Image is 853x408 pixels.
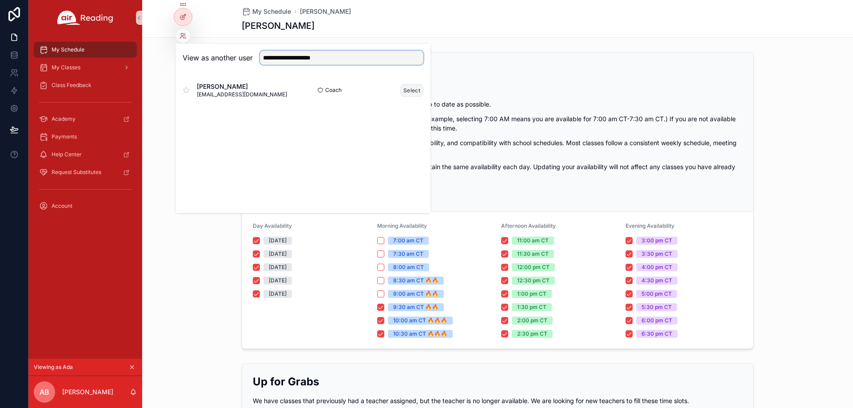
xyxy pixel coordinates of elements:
[517,303,546,311] div: 1:30 pm CT
[325,87,342,94] span: Coach
[253,186,742,195] p: 🔥 =
[517,263,550,271] div: 12:00 pm CT
[517,237,549,245] div: 11:00 am CT
[393,237,423,245] div: 7:00 am CT
[642,317,672,325] div: 6:00 pm CT
[40,387,49,397] span: AB
[197,91,287,98] span: [EMAIL_ADDRESS][DOMAIN_NAME]
[400,84,423,97] button: Select
[252,7,291,16] span: My Schedule
[52,115,76,123] span: Academy
[377,222,427,229] span: Morning Availability
[393,303,438,311] div: 9:30 am CT 🔥🔥
[642,263,672,271] div: 4:00 pm CT
[517,250,549,258] div: 11:30 am CT
[642,330,672,338] div: 6:30 pm CT
[34,59,137,75] a: My Classes
[517,330,547,338] div: 2:30 pm CT
[28,36,142,226] div: scrollable content
[253,85,742,94] p: Hello Teachers!
[253,374,742,389] h2: Up for Grabs
[642,250,672,258] div: 3:30 pm CT
[197,82,287,91] span: [PERSON_NAME]
[642,290,672,298] div: 5:00 pm CT
[34,198,137,214] a: Account
[62,388,113,396] p: [PERSON_NAME]
[269,250,287,258] div: [DATE]
[393,277,438,285] div: 8:30 am CT 🔥🔥
[34,77,137,93] a: Class Feedback
[393,317,447,325] div: 10:00 am CT 🔥🔥🔥
[300,7,351,16] a: [PERSON_NAME]
[393,290,438,298] div: 9:00 am CT 🔥🔥
[242,20,315,32] h1: [PERSON_NAME]
[183,52,253,63] h2: View as another user
[253,114,742,133] p: Indicate the 30-minute slots you are available to teach. (For example, selecting 7:00 AM means yo...
[57,11,113,25] img: App logo
[517,277,550,285] div: 12:30 pm CT
[242,7,291,16] a: My Schedule
[253,138,742,157] p: Teachers are booked based on their longevity with Air, availability, and compatibility with schoo...
[52,202,72,210] span: Account
[253,396,742,405] p: We have classes that previously had a teacher assigned, but the teacher is no longer available. W...
[393,250,423,258] div: 7:30 am CT
[52,82,92,89] span: Class Feedback
[52,64,80,71] span: My Classes
[253,162,742,181] p: To maximize your chances of being booked, it's best to maintain the same availability each day. U...
[517,317,547,325] div: 2:00 pm CT
[253,99,742,109] p: We are still booking classes. Please keep your schedule as up to date as possible.
[517,290,546,298] div: 1:00 pm CT
[393,330,447,338] div: 10:30 am CT 🔥🔥🔥
[253,222,292,229] span: Day Availability
[34,42,137,58] a: My Schedule
[34,129,137,145] a: Payments
[626,222,674,229] span: Evening Availability
[642,277,672,285] div: 4:30 pm CT
[34,111,137,127] a: Academy
[642,303,672,311] div: 5:30 pm CT
[269,277,287,285] div: [DATE]
[501,222,556,229] span: Afternoon Availability
[269,290,287,298] div: [DATE]
[642,237,672,245] div: 3:00 pm CT
[393,263,424,271] div: 8:00 am CT
[269,237,287,245] div: [DATE]
[34,147,137,162] a: Help Center
[34,164,137,180] a: Request Substitutes
[52,133,77,140] span: Payments
[52,169,101,176] span: Request Substitutes
[253,63,742,78] h2: 2025 Current Availability
[269,263,287,271] div: [DATE]
[52,151,82,158] span: Help Center
[34,364,73,371] span: Viewing as Ada
[52,46,84,53] span: My Schedule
